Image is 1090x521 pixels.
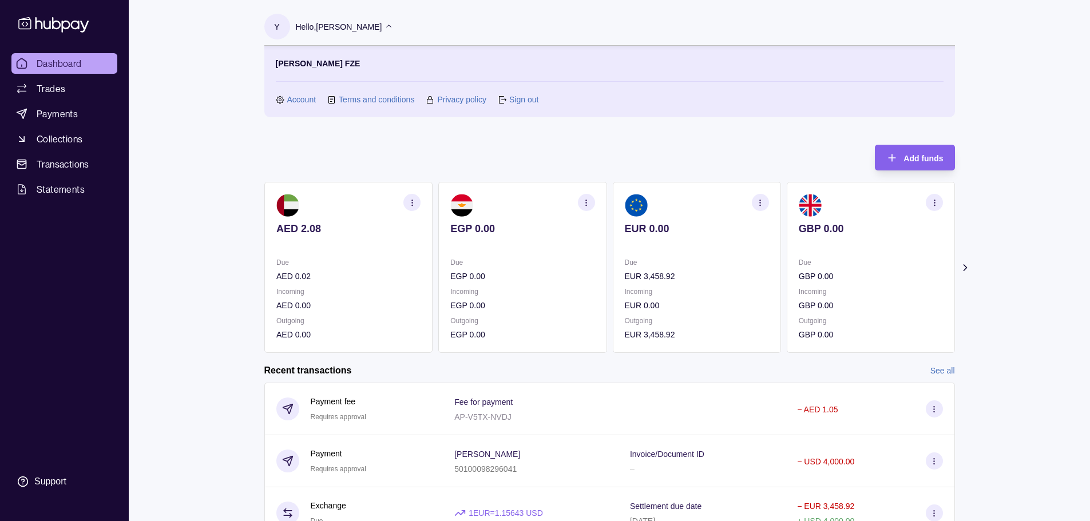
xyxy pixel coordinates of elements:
p: Payment [311,447,366,460]
p: [PERSON_NAME] [454,450,520,459]
p: Exchange [311,499,346,512]
p: Fee for payment [454,397,513,407]
a: Statements [11,179,117,200]
a: Support [11,470,117,494]
img: eu [624,194,647,217]
span: Requires approval [311,413,366,421]
span: Add funds [903,154,943,163]
p: Incoming [624,285,768,298]
a: Sign out [509,93,538,106]
p: Outgoing [624,315,768,327]
span: Payments [37,107,78,121]
p: AED 0.00 [276,328,421,341]
p: EUR 3,458.92 [624,328,768,341]
p: EGP 0.00 [450,299,594,312]
a: Account [287,93,316,106]
p: EGP 0.00 [450,222,594,235]
p: – [630,464,635,474]
p: Y [274,21,279,33]
a: Transactions [11,154,117,174]
a: Payments [11,104,117,124]
p: Invoice/Document ID [630,450,704,459]
p: AP-V5TX-NVDJ [454,412,512,421]
p: 50100098296041 [454,464,517,474]
p: Due [450,256,594,269]
p: Outgoing [276,315,421,327]
a: Terms and conditions [339,93,414,106]
a: See all [930,364,955,377]
a: Trades [11,78,117,99]
p: Outgoing [450,315,594,327]
p: GBP 0.00 [798,328,942,341]
p: GBP 0.00 [798,270,942,283]
h2: Recent transactions [264,364,352,377]
p: EGP 0.00 [450,270,594,283]
span: Requires approval [311,465,366,473]
p: Due [624,256,768,269]
span: Transactions [37,157,89,171]
p: Outgoing [798,315,942,327]
p: − EUR 3,458.92 [797,502,854,511]
p: GBP 0.00 [798,222,942,235]
a: Collections [11,129,117,149]
p: EUR 0.00 [624,299,768,312]
p: EUR 3,458.92 [624,270,768,283]
p: Incoming [798,285,942,298]
a: Dashboard [11,53,117,74]
p: EGP 0.00 [450,328,594,341]
p: AED 0.00 [276,299,421,312]
p: Hello, [PERSON_NAME] [296,21,382,33]
span: Dashboard [37,57,82,70]
p: AED 2.08 [276,222,421,235]
span: Trades [37,82,65,96]
p: Settlement due date [630,502,701,511]
button: Add funds [875,145,954,170]
span: Statements [37,182,85,196]
p: GBP 0.00 [798,299,942,312]
p: AED 0.02 [276,270,421,283]
p: − AED 1.05 [797,405,838,414]
p: Payment fee [311,395,366,408]
a: Privacy policy [437,93,486,106]
span: Collections [37,132,82,146]
p: Incoming [276,285,421,298]
img: eg [450,194,473,217]
p: EUR 0.00 [624,222,768,235]
p: [PERSON_NAME] FZE [276,57,360,70]
div: Support [34,475,66,488]
p: 1 EUR = 1.15643 USD [469,507,543,519]
img: ae [276,194,299,217]
p: Due [798,256,942,269]
p: − USD 4,000.00 [797,457,854,466]
p: Incoming [450,285,594,298]
img: gb [798,194,821,217]
p: Due [276,256,421,269]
